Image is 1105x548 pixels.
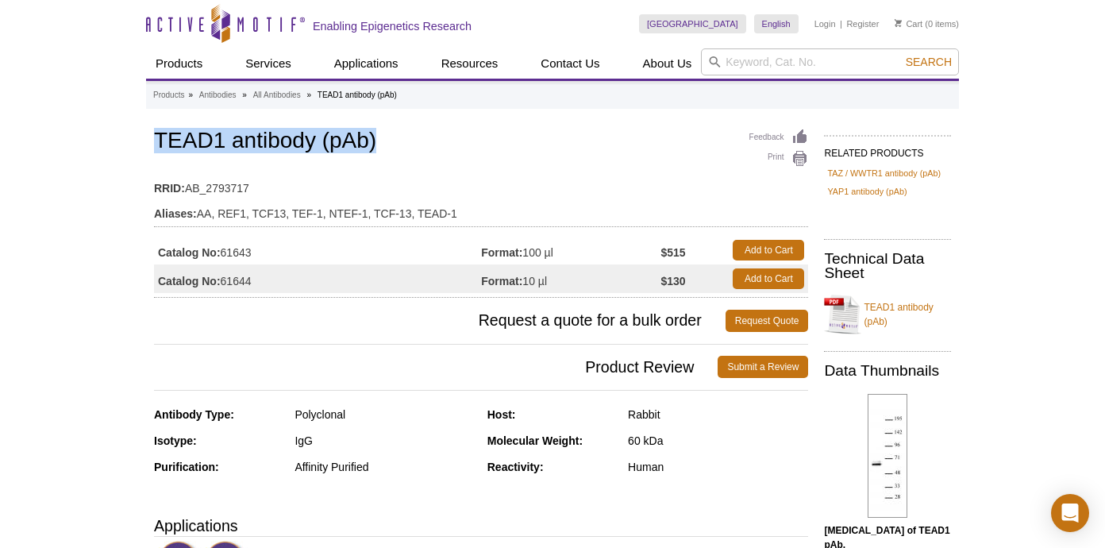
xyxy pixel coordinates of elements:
[531,48,609,79] a: Contact Us
[154,197,808,222] td: AA, REF1, TCF13, TEF-1, NTEF-1, TCF-13, TEAD-1
[154,310,726,332] span: Request a quote for a bulk order
[295,407,475,422] div: Polyclonal
[242,91,247,99] li: »
[154,408,234,421] strong: Antibody Type:
[660,245,685,260] strong: $515
[158,245,221,260] strong: Catalog No:
[236,48,301,79] a: Services
[749,129,809,146] a: Feedback
[814,18,836,29] a: Login
[154,172,808,197] td: AB_2793717
[146,48,212,79] a: Products
[295,460,475,474] div: Affinity Purified
[154,129,808,156] h1: TEAD1 antibody (pAb)
[313,19,472,33] h2: Enabling Epigenetics Research
[868,394,907,518] img: TEAD1 antibody (pAb) tested by Western blot.
[827,184,907,199] a: YAP1 antibody (pAb)
[253,88,301,102] a: All Antibodies
[840,14,842,33] li: |
[824,364,951,378] h2: Data Thumbnails
[660,274,685,288] strong: $130
[487,461,544,473] strong: Reactivity:
[701,48,959,75] input: Keyword, Cat. No.
[158,274,221,288] strong: Catalog No:
[895,19,902,27] img: Your Cart
[318,91,397,99] li: TEAD1 antibody (pAb)
[487,408,516,421] strong: Host:
[628,434,808,448] div: 60 kDa
[325,48,408,79] a: Applications
[432,48,508,79] a: Resources
[726,310,809,332] a: Request Quote
[733,240,804,260] a: Add to Cart
[846,18,879,29] a: Register
[628,460,808,474] div: Human
[481,264,660,293] td: 10 µl
[733,268,804,289] a: Add to Cart
[628,407,808,422] div: Rabbit
[824,252,951,280] h2: Technical Data Sheet
[154,434,197,447] strong: Isotype:
[895,14,959,33] li: (0 items)
[481,274,522,288] strong: Format:
[895,18,922,29] a: Cart
[824,291,951,338] a: TEAD1 antibody (pAb)
[154,514,808,538] h3: Applications
[901,55,957,69] button: Search
[153,88,184,102] a: Products
[188,91,193,99] li: »
[633,48,702,79] a: About Us
[827,166,941,180] a: TAZ / WWTR1 antibody (pAb)
[295,434,475,448] div: IgG
[154,264,481,293] td: 61644
[824,135,951,164] h2: RELATED PRODUCTS
[199,88,237,102] a: Antibodies
[154,181,185,195] strong: RRID:
[481,236,660,264] td: 100 µl
[154,461,219,473] strong: Purification:
[749,150,809,168] a: Print
[754,14,799,33] a: English
[1051,494,1089,532] div: Open Intercom Messenger
[154,356,718,378] span: Product Review
[306,91,311,99] li: »
[906,56,952,68] span: Search
[154,236,481,264] td: 61643
[154,206,197,221] strong: Aliases:
[481,245,522,260] strong: Format:
[487,434,583,447] strong: Molecular Weight:
[639,14,746,33] a: [GEOGRAPHIC_DATA]
[718,356,808,378] a: Submit a Review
